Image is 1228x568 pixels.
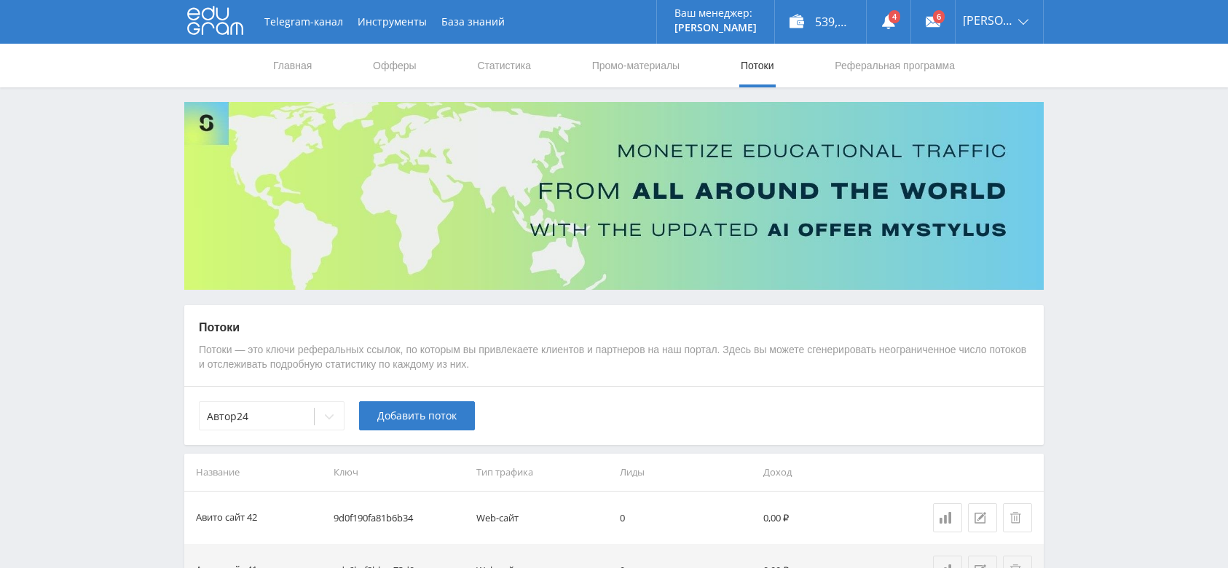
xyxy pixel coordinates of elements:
a: Главная [272,44,313,87]
p: [PERSON_NAME] [674,22,757,33]
th: Тип трафика [471,454,614,491]
img: Banner [184,102,1044,290]
p: Потоки — это ключи реферальных ссылок, по которым вы привлекаете клиентов и партнеров на наш порт... [199,343,1029,371]
p: Потоки [199,320,1029,336]
a: Реферальная программа [833,44,956,87]
td: 0,00 ₽ [757,492,901,544]
td: 0 [614,492,757,544]
span: [PERSON_NAME] [963,15,1014,26]
th: Название [184,454,328,491]
th: Ключ [328,454,471,491]
a: Статистика [933,503,962,532]
a: Офферы [371,44,418,87]
th: Доход [757,454,901,491]
td: Web-сайт [471,492,614,544]
p: Ваш менеджер: [674,7,757,19]
th: Лиды [614,454,757,491]
button: Редактировать [968,503,997,532]
div: Авито сайт 42 [196,510,257,526]
span: Добавить поток [377,410,457,422]
button: Добавить поток [359,401,475,430]
td: 9d0f190fa81b6b34 [328,492,471,544]
a: Статистика [476,44,532,87]
a: Потоки [739,44,776,87]
button: Удалить [1003,503,1032,532]
a: Промо-материалы [591,44,681,87]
